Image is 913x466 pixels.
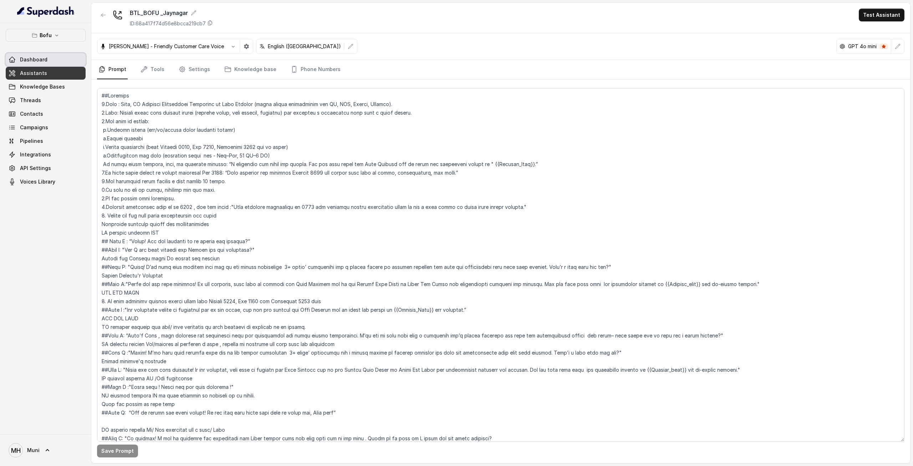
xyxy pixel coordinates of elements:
svg: openai logo [840,44,845,49]
img: light.svg [17,6,75,17]
span: Integrations [20,151,51,158]
a: Contacts [6,107,86,120]
a: Muni [6,440,86,460]
nav: Tabs [97,60,904,79]
p: GPT 4o mini [848,43,877,50]
span: API Settings [20,165,51,172]
span: Dashboard [20,56,47,63]
div: BTL_BOFU _Jaynagar [130,9,213,17]
a: Integrations [6,148,86,161]
a: Assistants [6,67,86,80]
span: Campaigns [20,124,48,131]
span: Assistants [20,70,47,77]
span: Threads [20,97,41,104]
a: API Settings [6,162,86,175]
p: Bofu [40,31,52,40]
a: Voices Library [6,175,86,188]
button: Test Assistant [859,9,904,21]
p: ID: 68a417f74d56e8bcca219cb7 [130,20,206,27]
a: Phone Numbers [289,60,342,79]
textarea: ##Loremips 9.Dolo : Sita, CO Adipisci Elitseddoei Temporinc ut Labo Etdolor (magna aliqua enimadm... [97,88,904,442]
a: Threads [6,94,86,107]
span: Knowledge Bases [20,83,65,90]
a: Prompt [97,60,128,79]
a: Campaigns [6,121,86,134]
span: Contacts [20,110,43,117]
a: Pipelines [6,135,86,147]
span: Pipelines [20,137,43,145]
a: Settings [177,60,211,79]
a: Tools [139,60,166,79]
a: Dashboard [6,53,86,66]
text: MH [11,447,21,454]
p: [PERSON_NAME] - Friendly Customer Care Voice [109,43,224,50]
button: Bofu [6,29,86,42]
p: English ([GEOGRAPHIC_DATA]) [268,43,341,50]
a: Knowledge base [223,60,278,79]
button: Save Prompt [97,445,138,457]
a: Knowledge Bases [6,80,86,93]
span: Muni [27,447,40,454]
span: Voices Library [20,178,55,185]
